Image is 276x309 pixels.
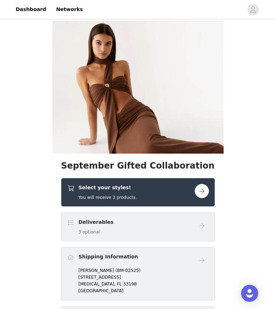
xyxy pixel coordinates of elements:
span: FL [117,282,122,287]
p: [PERSON_NAME] (BM-02525) [78,267,209,274]
div: Shipping Information [61,247,215,301]
div: Open Intercom Messenger [241,285,258,302]
div: Deliverables [61,212,215,241]
a: Networks [52,1,87,17]
h1: September Gifted Collaboration [61,159,215,172]
h4: Deliverables [78,218,113,226]
img: campaign image [52,21,224,154]
p: [STREET_ADDRESS] [78,274,209,280]
div: avatar [250,4,256,15]
p: [GEOGRAPHIC_DATA] [78,288,209,294]
a: Dashboard [11,1,50,17]
h4: Shipping Information [78,253,138,261]
h4: Select your styles! [78,184,137,191]
div: Select your styles! [61,178,215,207]
span: [MEDICAL_DATA], [78,282,116,287]
h5: You will receive 3 products. [78,194,137,201]
h5: 3 optional [78,229,113,235]
span: 33198 [123,282,137,287]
